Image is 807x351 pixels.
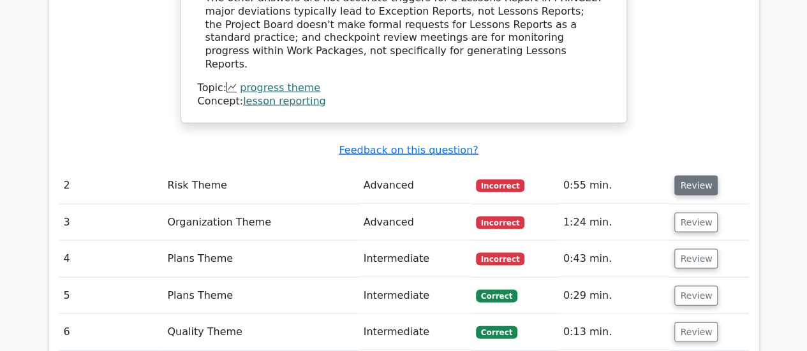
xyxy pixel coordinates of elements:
[198,95,610,108] div: Concept:
[476,253,525,266] span: Incorrect
[476,180,525,192] span: Incorrect
[59,168,163,204] td: 2
[198,82,610,95] div: Topic:
[476,217,525,229] span: Incorrect
[558,278,670,314] td: 0:29 min.
[162,278,358,314] td: Plans Theme
[674,286,718,306] button: Review
[162,168,358,204] td: Risk Theme
[359,204,471,241] td: Advanced
[674,213,718,233] button: Review
[476,326,517,339] span: Correct
[558,314,670,350] td: 0:13 min.
[59,241,163,277] td: 4
[674,176,718,196] button: Review
[359,168,471,204] td: Advanced
[674,322,718,342] button: Review
[59,204,163,241] td: 3
[359,278,471,314] td: Intermediate
[674,249,718,269] button: Review
[59,278,163,314] td: 5
[243,95,326,107] a: lesson reporting
[558,204,670,241] td: 1:24 min.
[162,241,358,277] td: Plans Theme
[162,204,358,241] td: Organization Theme
[162,314,358,350] td: Quality Theme
[558,168,670,204] td: 0:55 min.
[476,290,517,303] span: Correct
[359,241,471,277] td: Intermediate
[59,314,163,350] td: 6
[339,144,478,156] a: Feedback on this question?
[558,241,670,277] td: 0:43 min.
[240,82,320,94] a: progress theme
[359,314,471,350] td: Intermediate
